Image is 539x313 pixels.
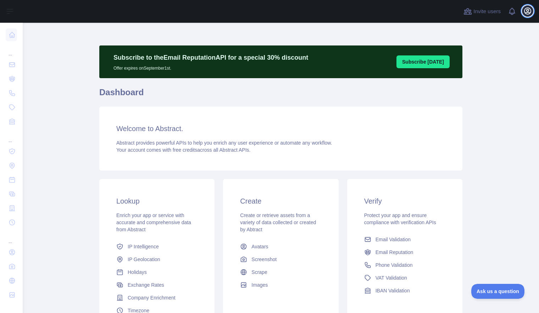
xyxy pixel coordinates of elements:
span: Avatars [251,243,268,250]
a: VAT Validation [361,271,448,284]
div: ... [6,43,17,57]
span: Abstract provides powerful APIs to help you enrich any user experience or automate any workflow. [116,140,332,146]
span: Protect your app and ensure compliance with verification APIs [364,212,436,225]
a: Email Validation [361,233,448,246]
span: Your account comes with across all Abstract APIs. [116,147,250,153]
span: IBAN Validation [376,287,410,294]
span: IP Intelligence [128,243,159,250]
a: IBAN Validation [361,284,448,297]
span: Create or retrieve assets from a variety of data collected or created by Abtract [240,212,316,232]
button: Subscribe [DATE] [396,55,450,68]
a: Email Reputation [361,246,448,259]
button: Invite users [462,6,502,17]
h1: Dashboard [99,87,462,104]
h3: Lookup [116,196,198,206]
h3: Create [240,196,321,206]
a: Screenshot [237,253,324,266]
p: Subscribe to the Email Reputation API for a special 30 % discount [113,53,308,63]
a: Company Enrichment [113,291,200,304]
h3: Welcome to Abstract. [116,124,445,134]
span: Enrich your app or service with accurate and comprehensive data from Abstract [116,212,191,232]
a: Scrape [237,266,324,279]
div: ... [6,230,17,244]
a: Avatars [237,240,324,253]
span: Email Reputation [376,249,413,256]
a: Phone Validation [361,259,448,271]
span: Invite users [473,7,501,16]
a: Exchange Rates [113,279,200,291]
span: IP Geolocation [128,256,160,263]
a: Images [237,279,324,291]
span: free credits [173,147,197,153]
a: IP Intelligence [113,240,200,253]
span: Exchange Rates [128,281,164,288]
iframe: Toggle Customer Support [471,284,525,299]
span: Email Validation [376,236,411,243]
a: Holidays [113,266,200,279]
span: Holidays [128,269,147,276]
span: Screenshot [251,256,277,263]
span: Phone Validation [376,261,413,269]
span: Company Enrichment [128,294,176,301]
div: ... [6,129,17,144]
span: VAT Validation [376,274,407,281]
h3: Verify [364,196,445,206]
span: Scrape [251,269,267,276]
span: Images [251,281,268,288]
p: Offer expires on September 1st. [113,63,308,71]
a: IP Geolocation [113,253,200,266]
